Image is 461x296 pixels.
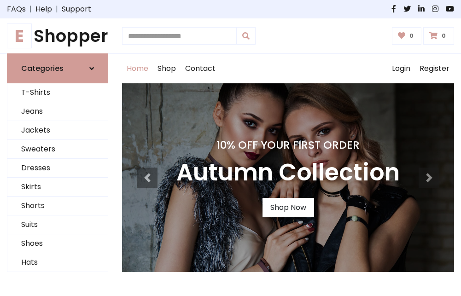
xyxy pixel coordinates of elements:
[62,4,91,15] a: Support
[35,4,52,15] a: Help
[387,54,415,83] a: Login
[7,140,108,159] a: Sweaters
[423,27,454,45] a: 0
[122,54,153,83] a: Home
[7,26,108,46] a: EShopper
[176,139,400,151] h4: 10% Off Your First Order
[7,121,108,140] a: Jackets
[7,253,108,272] a: Hats
[7,178,108,197] a: Skirts
[407,32,416,40] span: 0
[439,32,448,40] span: 0
[415,54,454,83] a: Register
[392,27,422,45] a: 0
[176,159,400,187] h3: Autumn Collection
[7,53,108,83] a: Categories
[7,83,108,102] a: T-Shirts
[181,54,220,83] a: Contact
[7,234,108,253] a: Shoes
[7,4,26,15] a: FAQs
[153,54,181,83] a: Shop
[7,197,108,215] a: Shorts
[263,198,314,217] a: Shop Now
[21,64,64,73] h6: Categories
[7,159,108,178] a: Dresses
[7,23,32,48] span: E
[7,26,108,46] h1: Shopper
[26,4,35,15] span: |
[7,102,108,121] a: Jeans
[52,4,62,15] span: |
[7,215,108,234] a: Suits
